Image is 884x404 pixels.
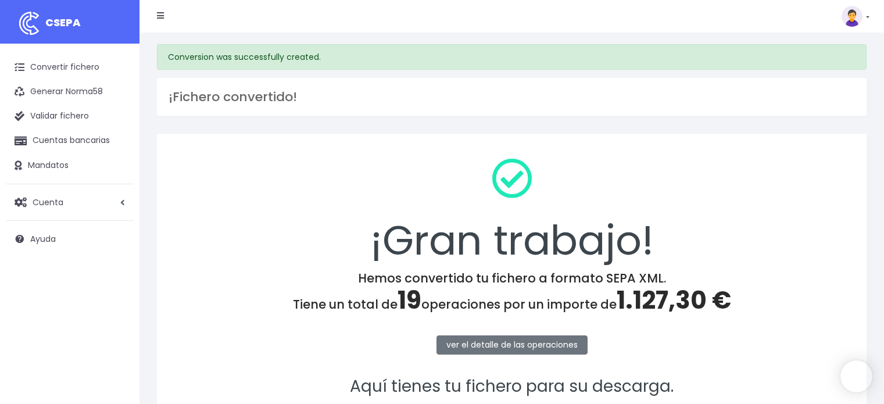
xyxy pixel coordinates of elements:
a: Validar fichero [6,104,134,128]
span: 19 [398,283,421,317]
img: profile [842,6,862,27]
a: ver el detalle de las operaciones [436,335,588,355]
div: ¡Gran trabajo! [172,149,851,271]
a: Cuentas bancarias [6,128,134,153]
span: Ayuda [30,233,56,245]
p: Aquí tienes tu fichero para su descarga. [172,374,851,400]
span: Cuenta [33,196,63,208]
a: Ayuda [6,227,134,251]
h4: Hemos convertido tu fichero a formato SEPA XML. Tiene un total de operaciones por un importe de [172,271,851,315]
span: CSEPA [45,15,81,30]
img: logo [15,9,44,38]
div: Conversion was successfully created. [157,44,867,70]
h3: ¡Fichero convertido! [169,90,855,105]
span: 1.127,30 € [617,283,731,317]
a: Mandatos [6,153,134,178]
a: Convertir fichero [6,55,134,80]
a: Generar Norma58 [6,80,134,104]
a: Cuenta [6,190,134,214]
